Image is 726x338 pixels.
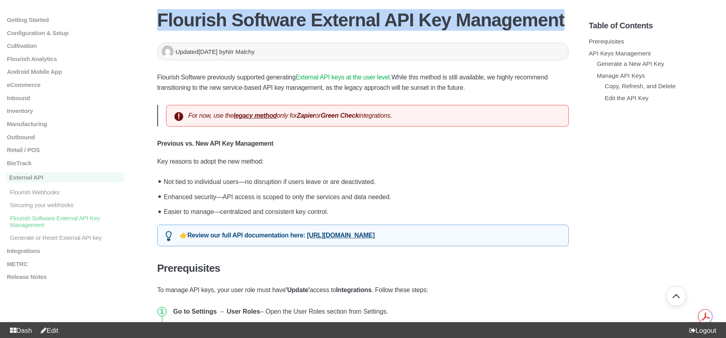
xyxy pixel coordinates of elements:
a: Release Notes [6,273,125,280]
a: [URL][DOMAIN_NAME] [307,232,375,239]
a: Prerequisites [589,38,624,45]
a: Dash [6,327,32,334]
p: To manage API keys, your user role must have access to . Follow these steps: [157,285,569,295]
a: Configuration & Setup [6,29,125,36]
h3: Prerequisites [157,262,569,275]
a: Generate a New API Key [597,60,664,67]
p: Key reasons to adopt the new method: [157,156,569,167]
a: BioTrack [6,159,125,166]
p: Flourish Webhooks [9,188,125,195]
a: eCommerce [6,81,125,88]
a: Edit [37,327,58,334]
a: Flourish Webhooks [6,188,125,195]
a: METRC [6,260,125,267]
button: Go back to top of document [666,286,686,306]
strong: Zapier [297,112,315,119]
strong: Integrations [336,287,372,293]
a: Getting Started [6,16,125,23]
a: Cultivation [6,42,125,49]
a: Inbound [6,94,125,101]
a: Inventory [6,107,125,114]
p: Flourish Software previously supported generating While this method is still available, we highly... [157,72,569,93]
p: Generate or Reset External API key [9,234,125,241]
h5: Table of Contents [589,21,720,30]
img: NIr Malchy [162,45,174,57]
a: Integrations [6,247,125,254]
a: Outbound [6,133,125,140]
strong: Review our full API documentation here: [188,232,305,239]
li: Easier to manage—centralized and consistent key control. [161,203,569,218]
div: For now, use the only for or integrations. [166,105,569,127]
span: NIr Malchy [226,48,255,55]
a: legacy method [233,112,277,119]
li: – Open the User Roles section from Settings. [170,302,569,322]
strong: Previous vs. New API Key Management [157,140,273,147]
a: External API [6,172,125,182]
a: Retail / POS [6,146,125,153]
a: Manage API Keys [597,72,645,79]
a: API Keys Management [589,50,651,57]
section: Table of Contents [589,8,720,326]
a: Edit the API Key [605,95,649,101]
p: Securing your webhooks [9,202,125,208]
a: Manufacturing [6,120,125,127]
a: Android Mobile App [6,68,125,75]
li: Enhanced security—API access is scoped to only the services and data needed. [161,188,569,204]
a: Securing your webhooks [6,202,125,208]
p: Flourish Software External API Key Management [9,214,125,228]
strong: Go to Settings → User Roles [173,308,260,315]
span: Updated [176,48,219,55]
div: 👉 [157,225,569,246]
strong: Green Check [320,112,358,119]
a: Generate or Reset External API key [6,234,125,241]
span: by [219,48,255,55]
li: Not tied to individual users—no disruption if users leave or are deactivated. [161,173,569,188]
a: Copy, Refresh, and Delete [605,83,676,89]
a: Flourish Analytics [6,55,125,62]
time: [DATE] [198,48,218,55]
strong: 'Update' [286,287,310,293]
a: Flourish Software External API Key Management [6,214,125,228]
h1: Flourish Software External API Key Management [157,9,569,31]
a: External API keys at the user level. [296,74,392,81]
